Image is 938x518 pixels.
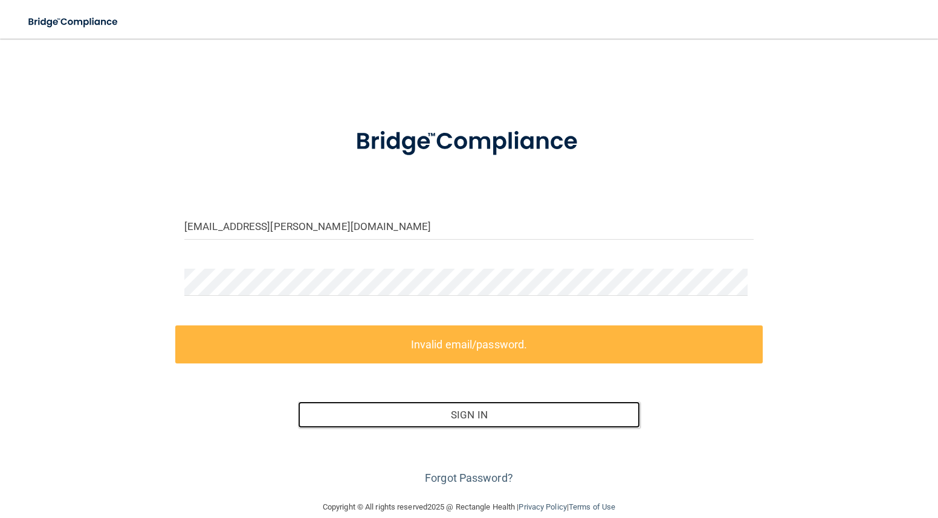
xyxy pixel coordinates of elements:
[18,10,129,34] img: bridge_compliance_login_screen.278c3ca4.svg
[569,502,615,511] a: Terms of Use
[331,111,607,173] img: bridge_compliance_login_screen.278c3ca4.svg
[184,213,754,240] input: Email
[519,502,566,511] a: Privacy Policy
[425,472,513,484] a: Forgot Password?
[298,401,639,428] button: Sign In
[175,325,763,363] label: Invalid email/password.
